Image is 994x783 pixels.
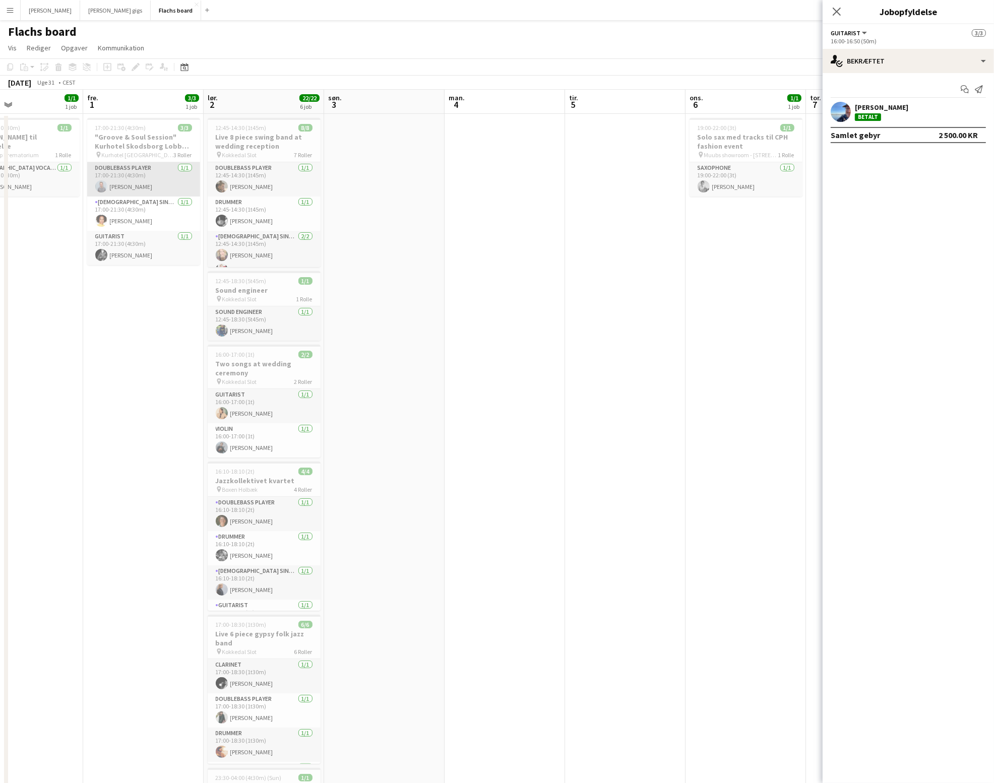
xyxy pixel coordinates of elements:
span: Kokkedal Slot [222,151,257,159]
app-card-role: Saxophone1/119:00-22:00 (3t)[PERSON_NAME] [690,162,802,197]
span: søn. [328,93,342,102]
h3: Two songs at wedding ceremony [208,359,321,377]
h3: Sound engineer [208,286,321,295]
app-card-role: Drummer1/117:00-18:30 (1t30m)[PERSON_NAME] [208,728,321,762]
span: 1/1 [298,277,313,285]
span: 12:45-14:30 (1t45m) [216,124,267,132]
span: tir. [569,93,578,102]
span: 1/1 [57,124,72,132]
a: Rediger [23,41,55,54]
div: 12:45-14:30 (1t45m)8/8Live 8 piece swing band at wedding reception Kokkedal Slot7 RollerDoublebas... [208,118,321,267]
span: 4 Roller [294,486,313,493]
h1: Flachs board [8,24,77,39]
span: 16:00-17:00 (1t) [216,351,255,358]
span: 7 Roller [294,151,313,159]
span: 2 Roller [294,378,313,385]
span: 5 [568,99,578,110]
span: 17:00-18:30 (1t30m) [216,621,267,628]
app-card-role: Violin1/116:00-17:00 (1t)[PERSON_NAME] [208,423,321,458]
span: 6/6 [298,621,313,628]
span: tor. [810,93,821,102]
span: Uge 31 [33,79,58,86]
app-job-card: 16:00-17:00 (1t)2/2Two songs at wedding ceremony Kokkedal Slot2 RollerGuitarist1/116:00-17:00 (1t... [208,345,321,458]
app-job-card: 16:10-18:10 (2t)4/4Jazzkollektivet kvartet Boxen Holbæk4 RollerDoublebass Player1/116:10-18:10 (2... [208,462,321,611]
a: Kommunikation [94,41,148,54]
app-card-role: Sound engineer1/112:45-18:30 (5t45m)[PERSON_NAME] [208,306,321,341]
span: 1/1 [298,774,313,781]
span: 12:45-18:30 (5t45m) [216,277,267,285]
app-card-role: Guitarist1/117:00-21:30 (4t30m)[PERSON_NAME] [87,231,200,265]
span: 1 Rolle [55,151,72,159]
span: man. [449,93,465,102]
div: Bekræftet [823,49,994,73]
app-job-card: 19:00-22:00 (3t)1/1Solo sax med tracks til CPH fashion event Muubs showroom - [STREET_ADDRESS] K1... [690,118,802,197]
h3: "Groove & Soul Session" Kurhotel Skodsborg Lobby Tunes 2025 [87,133,200,151]
div: 12:45-18:30 (5t45m)1/1Sound engineer Kokkedal Slot1 RolleSound engineer1/112:45-18:30 (5t45m)[PER... [208,271,321,341]
span: 1 [86,99,98,110]
span: Boxen Holbæk [222,486,258,493]
span: 1 Rolle [296,295,313,303]
h3: Live 8 piece swing band at wedding reception [208,133,321,151]
div: CEST [63,79,76,86]
span: 3 [327,99,342,110]
span: 17:00-21:30 (4t30m) [95,124,146,132]
span: 2/2 [298,351,313,358]
div: Betalt [855,113,881,121]
span: 6 Roller [294,648,313,656]
app-card-role: Guitarist1/116:00-17:00 (1t)[PERSON_NAME] [208,389,321,423]
app-card-role: [DEMOGRAPHIC_DATA] Singer2/212:45-14:30 (1t45m)[PERSON_NAME][PERSON_NAME] [208,231,321,280]
app-card-role: Doublebass Player1/116:10-18:10 (2t)[PERSON_NAME] [208,497,321,531]
span: Guitarist [831,29,860,37]
span: 4 [447,99,465,110]
span: 3 Roller [174,151,192,159]
span: ons. [690,93,703,102]
span: Rediger [27,43,51,52]
span: fre. [87,93,98,102]
button: Guitarist [831,29,868,37]
span: Kokkedal Slot [222,295,257,303]
app-card-role: Drummer1/116:10-18:10 (2t)[PERSON_NAME] [208,531,321,565]
app-card-role: Doublebass Player1/117:00-21:30 (4t30m)[PERSON_NAME] [87,162,200,197]
app-job-card: 17:00-21:30 (4t30m)3/3"Groove & Soul Session" Kurhotel Skodsborg Lobby Tunes 2025 Kurhotel [GEOGR... [87,118,200,265]
span: 1/1 [65,94,79,102]
app-card-role: Guitarist1/116:10-18:10 (2t) [208,600,321,634]
app-card-role: [DEMOGRAPHIC_DATA] Singer1/116:10-18:10 (2t)[PERSON_NAME] [208,565,321,600]
div: 1 job [65,103,78,110]
app-job-card: 17:00-18:30 (1t30m)6/6Live 6 piece gypsy folk jazz band Kokkedal Slot6 RollerClarinet1/117:00-18:... [208,615,321,764]
span: lør. [208,93,218,102]
div: 6 job [300,103,319,110]
span: 23:30-04:00 (4t30m) (Sun) [216,774,282,781]
button: Flachs board [151,1,201,20]
span: Kokkedal Slot [222,648,257,656]
app-card-role: Doublebass Player1/117:00-18:30 (1t30m)[PERSON_NAME] [208,693,321,728]
span: 3/3 [178,124,192,132]
span: 22/22 [299,94,320,102]
button: [PERSON_NAME] [21,1,80,20]
span: 19:00-22:00 (3t) [698,124,737,132]
app-card-role: Drummer1/112:45-14:30 (1t45m)[PERSON_NAME] [208,197,321,231]
span: 2 [206,99,218,110]
span: 4/4 [298,468,313,475]
span: 6 [688,99,703,110]
span: Kommunikation [98,43,144,52]
span: 1/1 [787,94,801,102]
h3: Jazzkollektivet kvartet [208,476,321,485]
span: Vis [8,43,17,52]
div: [PERSON_NAME] [855,103,908,112]
span: 8/8 [298,124,313,132]
h3: Solo sax med tracks til CPH fashion event [690,133,802,151]
span: Muubs showroom - [STREET_ADDRESS] K [704,151,778,159]
span: Kurhotel [GEOGRAPHIC_DATA] [102,151,174,159]
div: 1 job [185,103,199,110]
app-card-role: Doublebass Player1/112:45-14:30 (1t45m)[PERSON_NAME] [208,162,321,197]
span: Opgaver [61,43,88,52]
a: Opgaver [57,41,92,54]
span: 3/3 [185,94,199,102]
app-card-role: Clarinet1/117:00-18:30 (1t30m)[PERSON_NAME] [208,659,321,693]
div: Samlet gebyr [831,130,880,140]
